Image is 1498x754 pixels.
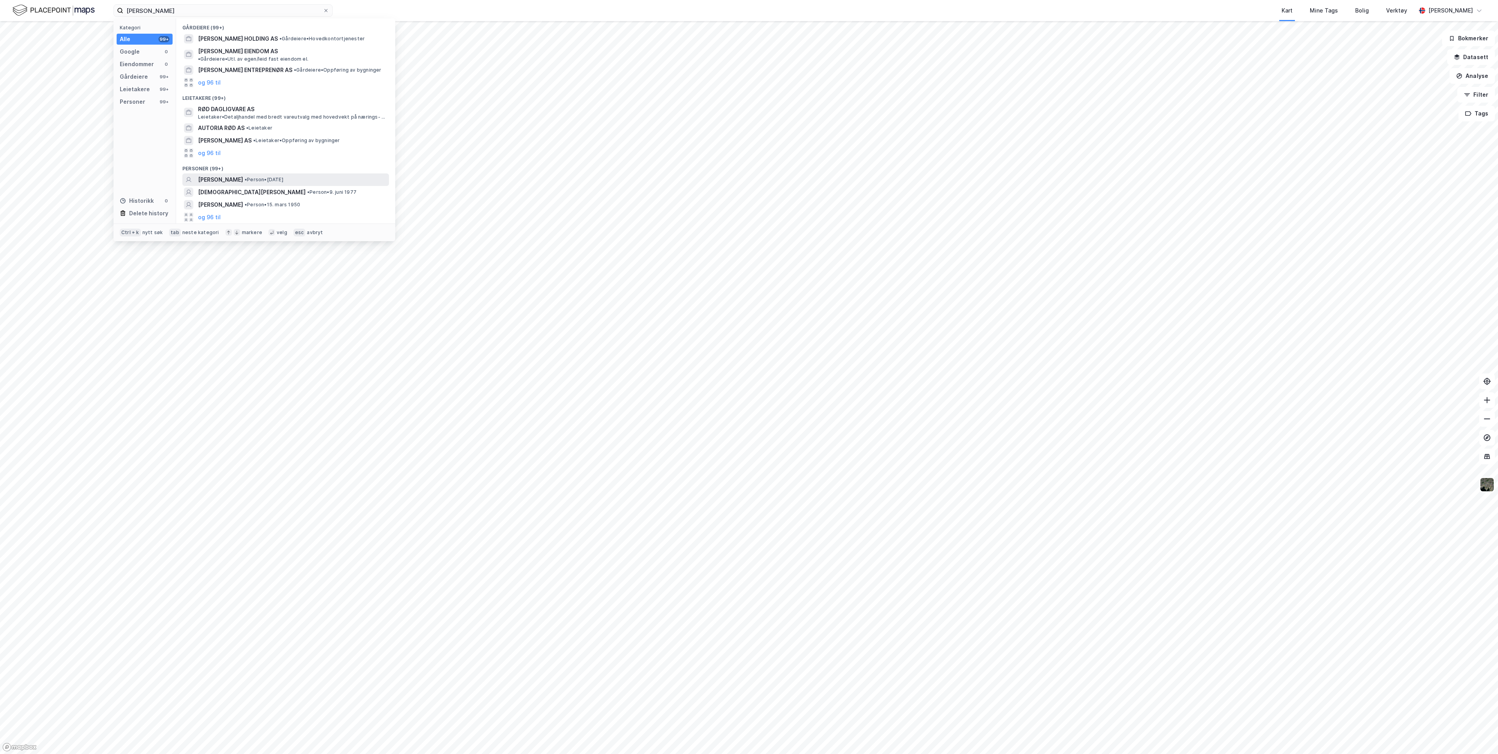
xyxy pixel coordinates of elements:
span: [PERSON_NAME] [198,200,243,209]
span: Person • 15. mars 1950 [245,202,300,208]
div: Leietakere [120,85,150,94]
div: neste kategori [182,229,219,236]
span: • [246,125,248,131]
span: • [307,189,310,195]
div: 99+ [158,36,169,42]
button: Bokmerker [1442,31,1495,46]
span: • [245,202,247,207]
div: [PERSON_NAME] [1428,6,1473,15]
span: Leietaker • Oppføring av bygninger [253,137,340,144]
span: Person • 9. juni 1977 [307,189,356,195]
span: AUTORIA RØD AS [198,123,245,133]
button: Tags [1458,106,1495,121]
div: Kategori [120,25,173,31]
span: [PERSON_NAME] AS [198,136,252,145]
span: [PERSON_NAME] ENTREPRENØR AS [198,65,292,75]
div: tab [169,229,181,236]
button: og 96 til [198,213,221,222]
span: [PERSON_NAME] [198,175,243,184]
div: Alle [120,34,130,44]
span: [DEMOGRAPHIC_DATA][PERSON_NAME] [198,188,306,197]
div: Gårdeiere (99+) [176,18,395,32]
div: 99+ [158,86,169,92]
div: Google [120,47,140,56]
div: Mine Tags [1310,6,1338,15]
button: Analyse [1449,68,1495,84]
img: logo.f888ab2527a4732fd821a326f86c7f29.svg [13,4,95,17]
div: esc [293,229,306,236]
span: Leietaker • Detaljhandel med bredt vareutvalg med hovedvekt på nærings- og nytelsesmidler [198,114,387,120]
div: Personer [120,97,145,106]
div: velg [277,229,287,236]
div: avbryt [307,229,323,236]
span: Gårdeiere • Hovedkontortjenester [279,36,365,42]
div: 0 [163,198,169,204]
span: • [294,67,296,73]
div: markere [242,229,262,236]
span: Person • [DATE] [245,177,283,183]
div: Leietakere (99+) [176,89,395,103]
span: [PERSON_NAME] EIENDOM AS [198,47,278,56]
div: 99+ [158,99,169,105]
button: Datasett [1447,49,1495,65]
span: • [253,137,256,143]
div: Verktøy [1386,6,1407,15]
input: Søk på adresse, matrikkel, gårdeiere, leietakere eller personer [123,5,323,16]
div: Historikk [120,196,154,206]
div: Personer (99+) [176,159,395,173]
span: RØD DAGLIGVARE AS [198,105,386,114]
iframe: Chat Widget [1459,716,1498,754]
div: Eiendommer [120,60,154,69]
div: Kart [1282,6,1293,15]
span: • [198,56,200,62]
span: Leietaker [246,125,272,131]
div: Delete history [129,209,168,218]
div: Bolig [1355,6,1369,15]
div: 0 [163,61,169,67]
div: nytt søk [142,229,163,236]
div: 0 [163,49,169,55]
span: [PERSON_NAME] HOLDING AS [198,34,278,43]
div: Ctrl + k [120,229,141,236]
span: Gårdeiere • Utl. av egen/leid fast eiendom el. [198,56,308,62]
span: Gårdeiere • Oppføring av bygninger [294,67,382,73]
button: Filter [1457,87,1495,103]
span: • [279,36,282,41]
div: Gårdeiere [120,72,148,81]
button: og 96 til [198,148,221,158]
span: • [245,177,247,182]
div: 99+ [158,74,169,80]
button: og 96 til [198,78,221,87]
img: 9k= [1480,477,1494,492]
a: Mapbox homepage [2,743,37,752]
